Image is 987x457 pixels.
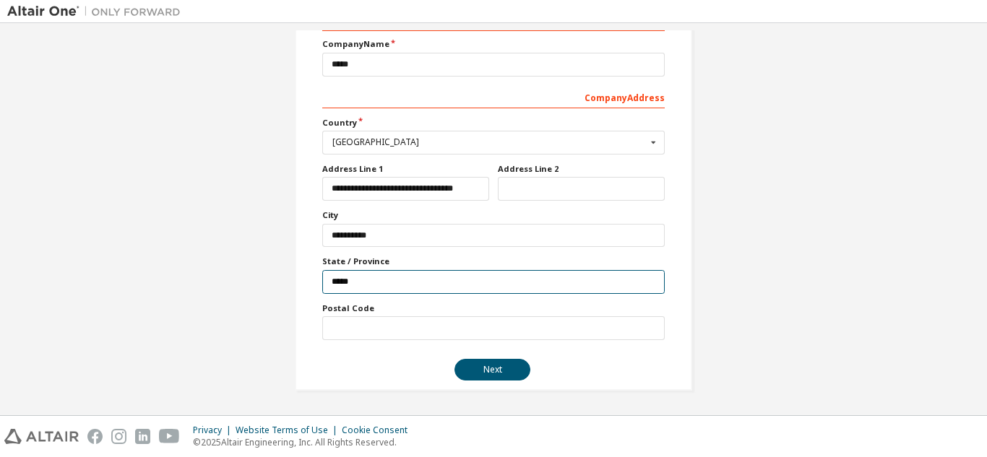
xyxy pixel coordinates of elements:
button: Next [454,359,530,380]
label: Address Line 1 [322,163,489,175]
img: instagram.svg [111,429,126,444]
div: Privacy [193,425,236,436]
label: Country [322,117,665,129]
label: Postal Code [322,303,665,314]
img: linkedin.svg [135,429,150,444]
img: facebook.svg [87,429,103,444]
img: Altair One [7,4,188,19]
div: [GEOGRAPHIC_DATA] [332,138,647,147]
label: Company Name [322,38,665,50]
img: youtube.svg [159,429,180,444]
div: Cookie Consent [342,425,416,436]
label: City [322,209,665,221]
div: Website Terms of Use [236,425,342,436]
img: altair_logo.svg [4,429,79,444]
label: State / Province [322,256,665,267]
p: © 2025 Altair Engineering, Inc. All Rights Reserved. [193,436,416,448]
div: Company Address [322,85,665,108]
label: Address Line 2 [498,163,665,175]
